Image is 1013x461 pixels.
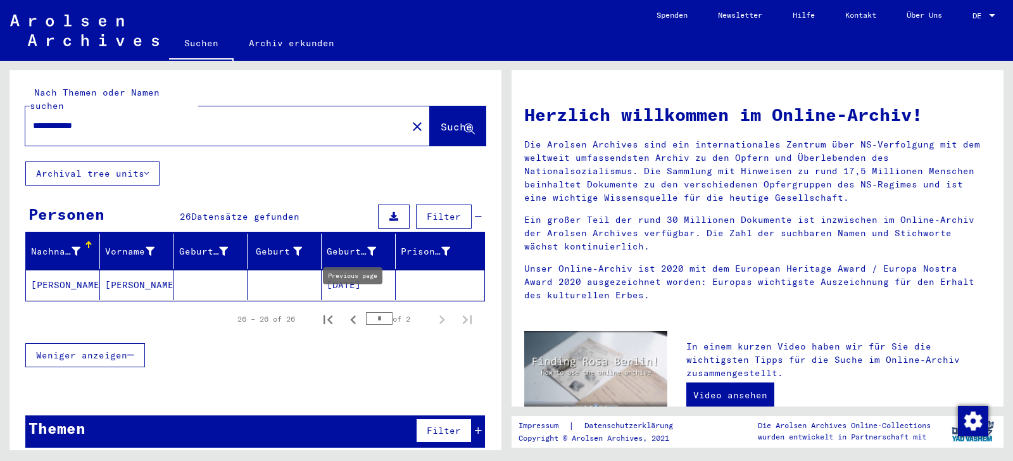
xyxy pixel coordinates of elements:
[401,245,450,258] div: Prisoner #
[427,211,461,222] span: Filter
[179,241,248,262] div: Geburtsname
[174,234,248,269] mat-header-cell: Geburtsname
[416,419,472,443] button: Filter
[327,241,395,262] div: Geburtsdatum
[427,425,461,436] span: Filter
[441,120,472,133] span: Suche
[30,87,160,111] mat-label: Nach Themen oder Namen suchen
[10,15,159,46] img: Arolsen_neg.svg
[253,241,321,262] div: Geburt‏
[322,270,396,300] mat-cell: [DATE]
[31,241,99,262] div: Nachname
[105,241,173,262] div: Vorname
[36,350,127,361] span: Weniger anzeigen
[957,405,988,436] div: Zustimmung ändern
[234,28,349,58] a: Archiv erkunden
[758,431,931,443] p: wurden entwickelt in Partnerschaft mit
[327,245,376,258] div: Geburtsdatum
[341,306,366,332] button: Previous page
[31,245,80,258] div: Nachname
[28,417,85,439] div: Themen
[366,313,429,325] div: of 2
[958,406,988,436] img: Zustimmung ändern
[429,306,455,332] button: Next page
[972,11,986,20] span: DE
[237,313,295,325] div: 26 – 26 of 26
[519,419,569,433] a: Impressum
[455,306,480,332] button: Last page
[315,306,341,332] button: First page
[169,28,234,61] a: Suchen
[430,106,486,146] button: Suche
[180,211,191,222] span: 26
[26,270,100,300] mat-cell: [PERSON_NAME]
[524,101,991,128] h1: Herzlich willkommen im Online-Archiv!
[524,213,991,253] p: Ein großer Teil der rund 30 Millionen Dokumente ist inzwischen im Online-Archiv der Arolsen Archi...
[322,234,396,269] mat-header-cell: Geburtsdatum
[248,234,322,269] mat-header-cell: Geburt‏
[574,419,688,433] a: Datenschutzerklärung
[26,234,100,269] mat-header-cell: Nachname
[524,331,667,409] img: video.jpg
[524,262,991,302] p: Unser Online-Archiv ist 2020 mit dem European Heritage Award / Europa Nostra Award 2020 ausgezeic...
[396,234,484,269] mat-header-cell: Prisoner #
[191,211,299,222] span: Datensätze gefunden
[758,420,931,431] p: Die Arolsen Archives Online-Collections
[686,382,774,408] a: Video ansehen
[410,119,425,134] mat-icon: close
[100,270,174,300] mat-cell: [PERSON_NAME]
[524,138,991,205] p: Die Arolsen Archives sind ein internationales Zentrum über NS-Verfolgung mit dem weltweit umfasse...
[100,234,174,269] mat-header-cell: Vorname
[25,343,145,367] button: Weniger anzeigen
[949,415,997,447] img: yv_logo.png
[401,241,469,262] div: Prisoner #
[519,419,688,433] div: |
[25,161,160,186] button: Archival tree units
[519,433,688,444] p: Copyright © Arolsen Archives, 2021
[405,113,430,139] button: Clear
[686,340,991,380] p: In einem kurzen Video haben wir für Sie die wichtigsten Tipps für die Suche im Online-Archiv zusa...
[253,245,302,258] div: Geburt‏
[179,245,229,258] div: Geburtsname
[105,245,154,258] div: Vorname
[416,205,472,229] button: Filter
[28,203,104,225] div: Personen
